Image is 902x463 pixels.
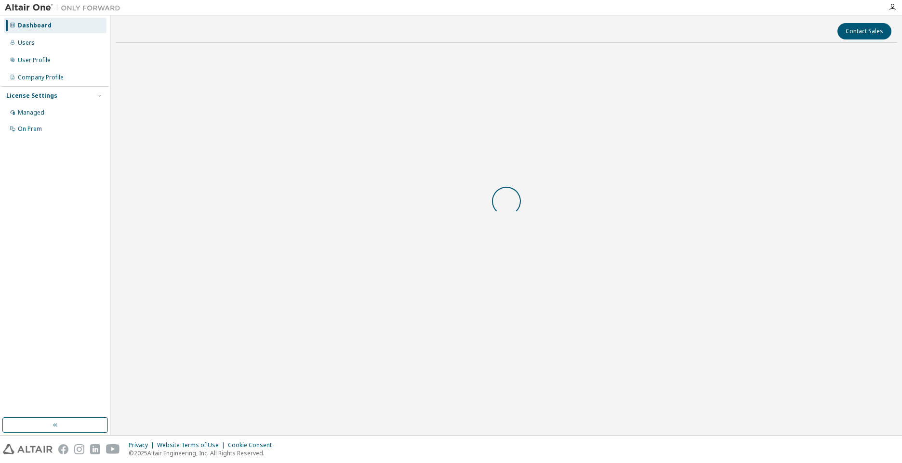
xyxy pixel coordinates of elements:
[106,444,120,454] img: youtube.svg
[837,23,891,39] button: Contact Sales
[58,444,68,454] img: facebook.svg
[18,109,44,116] div: Managed
[18,22,52,29] div: Dashboard
[129,449,278,457] p: © 2025 Altair Engineering, Inc. All Rights Reserved.
[3,444,53,454] img: altair_logo.svg
[18,74,64,81] div: Company Profile
[74,444,84,454] img: instagram.svg
[129,441,157,449] div: Privacy
[18,56,51,64] div: User Profile
[90,444,100,454] img: linkedin.svg
[5,3,125,13] img: Altair One
[228,441,278,449] div: Cookie Consent
[18,39,35,47] div: Users
[18,125,42,133] div: On Prem
[157,441,228,449] div: Website Terms of Use
[6,92,57,100] div: License Settings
